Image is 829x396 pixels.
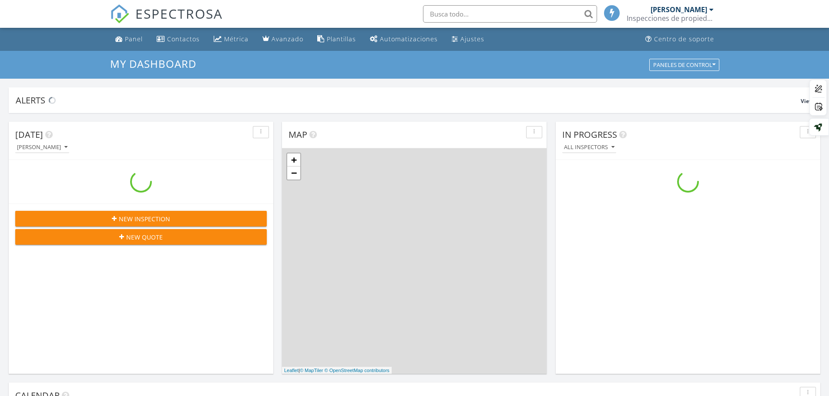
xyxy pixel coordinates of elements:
a: Leaflet [284,368,299,373]
div: | [282,367,392,374]
font: Inspecciones de propiedad Colossus, LLC [627,13,762,23]
span: Map [289,129,307,140]
a: Centro de soporte [642,31,718,47]
font: [PERSON_NAME] [651,5,707,14]
img: El mejor software de inspección de viviendas: Spectora [110,4,129,23]
a: © OpenStreetMap contributors [325,368,389,373]
button: Paneles de control [649,59,719,71]
button: New Quote [15,229,267,245]
font: Ajustes [460,35,484,43]
div: All Inspectors [564,144,614,150]
span: View [801,97,813,105]
a: © MapTiler [300,368,323,373]
button: All Inspectors [562,142,616,153]
span: My Dashboard [110,57,196,71]
a: Métrica [210,31,252,47]
a: Avanzado [259,31,307,47]
font: Paneles de control [653,61,712,69]
a: Zoom out [287,166,300,180]
button: [PERSON_NAME] [15,142,69,153]
font: Automatizaciones [380,35,438,43]
div: [PERSON_NAME] [17,144,67,150]
font: Panel [125,35,143,43]
span: New Quote [126,233,163,242]
span: New Inspection [119,214,170,223]
a: Ajustes [448,31,488,47]
span: [DATE] [15,129,43,140]
span: In Progress [562,129,617,140]
a: Zoom in [287,153,300,166]
font: Métrica [224,35,248,43]
font: Plantillas [327,35,356,43]
font: Avanzado [272,35,303,43]
font: Contactos [167,35,200,43]
a: Contactos [153,31,203,47]
font: ESPECTROSA [135,5,223,23]
font: Centro de soporte [654,35,714,43]
a: Plantillas [314,31,359,47]
input: Busca todo... [423,5,597,23]
div: Alerts [16,94,801,106]
a: ESPECTROSA [110,12,223,30]
div: Inspecciones de propiedad Colossus, LLC [627,14,714,23]
a: Panel [112,31,146,47]
a: Automatizaciones (básicas) [366,31,441,47]
button: New Inspection [15,211,267,226]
